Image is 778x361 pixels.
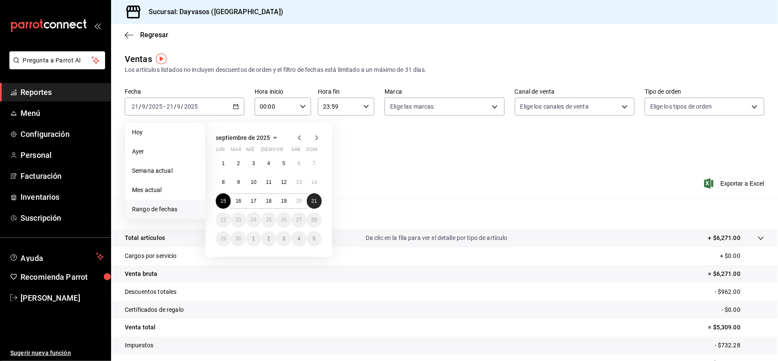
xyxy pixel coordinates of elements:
[216,212,231,228] button: 22 de septiembre de 2025
[291,193,306,209] button: 20 de septiembre de 2025
[281,217,287,223] abbr: 26 de septiembre de 2025
[645,89,764,95] label: Tipo de orden
[706,178,764,189] button: Exportar a Excel
[222,160,225,166] abbr: 1 de septiembre de 2025
[281,198,287,204] abbr: 19 de septiembre de 2025
[132,147,198,156] span: Ayer
[307,147,317,156] abbr: domingo
[21,86,104,98] span: Reportes
[125,287,176,296] p: Descuentos totales
[720,252,764,260] p: + $0.00
[164,103,165,110] span: -
[276,231,291,246] button: 3 de octubre de 2025
[21,128,104,140] span: Configuración
[261,231,276,246] button: 2 de octubre de 2025
[291,147,300,156] abbr: sábado
[142,7,283,17] h3: Sucursal: Dayvasos ([GEOGRAPHIC_DATA])
[94,22,101,29] button: open_drawer_menu
[307,212,322,228] button: 28 de septiembre de 2025
[311,198,317,204] abbr: 21 de septiembre de 2025
[515,89,634,95] label: Canal de venta
[216,193,231,209] button: 15 de septiembre de 2025
[125,53,152,65] div: Ventas
[390,102,434,111] span: Elige las marcas
[231,175,246,190] button: 9 de septiembre de 2025
[313,236,316,242] abbr: 5 de octubre de 2025
[237,160,240,166] abbr: 2 de septiembre de 2025
[246,212,261,228] button: 24 de septiembre de 2025
[125,89,244,95] label: Fecha
[276,147,283,156] abbr: viernes
[216,134,270,141] span: septiembre de 2025
[251,179,256,185] abbr: 10 de septiembre de 2025
[311,217,317,223] abbr: 28 de septiembre de 2025
[282,236,285,242] abbr: 3 de octubre de 2025
[385,89,504,95] label: Marca
[156,53,167,64] img: Tooltip marker
[181,103,184,110] span: /
[220,236,226,242] abbr: 29 de septiembre de 2025
[313,160,316,166] abbr: 7 de septiembre de 2025
[125,209,764,219] p: Resumen
[235,217,241,223] abbr: 23 de septiembre de 2025
[251,217,256,223] abbr: 24 de septiembre de 2025
[231,212,246,228] button: 23 de septiembre de 2025
[139,103,141,110] span: /
[246,147,254,156] abbr: miércoles
[146,103,148,110] span: /
[282,160,285,166] abbr: 5 de septiembre de 2025
[520,102,589,111] span: Elige los canales de venta
[276,175,291,190] button: 12 de septiembre de 2025
[125,234,165,243] p: Total artículos
[261,193,276,209] button: 18 de septiembre de 2025
[307,231,322,246] button: 5 de octubre de 2025
[21,252,93,262] span: Ayuda
[125,31,168,39] button: Regresar
[125,305,184,314] p: Certificados de regalo
[132,205,198,214] span: Rango de fechas
[131,103,139,110] input: --
[722,305,764,314] p: - $0.00
[166,103,174,110] input: --
[708,269,764,278] p: = $6,271.00
[21,107,104,119] span: Menú
[708,234,740,243] p: + $6,271.00
[255,89,311,95] label: Hora inicio
[125,323,156,332] p: Venta total
[266,179,271,185] abbr: 11 de septiembre de 2025
[21,292,104,304] span: [PERSON_NAME]
[132,128,198,137] span: Hoy
[21,149,104,161] span: Personal
[9,51,105,69] button: Pregunta a Parrot AI
[235,198,241,204] abbr: 16 de septiembre de 2025
[21,170,104,182] span: Facturación
[125,341,153,350] p: Impuestos
[261,156,276,171] button: 4 de septiembre de 2025
[252,160,255,166] abbr: 3 de septiembre de 2025
[246,175,261,190] button: 10 de septiembre de 2025
[132,166,198,175] span: Semana actual
[267,160,270,166] abbr: 4 de septiembre de 2025
[220,217,226,223] abbr: 22 de septiembre de 2025
[307,193,322,209] button: 21 de septiembre de 2025
[297,160,300,166] abbr: 6 de septiembre de 2025
[216,156,231,171] button: 1 de septiembre de 2025
[125,269,157,278] p: Venta bruta
[267,236,270,242] abbr: 2 de octubre de 2025
[21,271,104,283] span: Recomienda Parrot
[281,179,287,185] abbr: 12 de septiembre de 2025
[261,175,276,190] button: 11 de septiembre de 2025
[266,217,271,223] abbr: 25 de septiembre de 2025
[276,156,291,171] button: 5 de septiembre de 2025
[708,323,764,332] p: = $5,309.00
[296,198,302,204] abbr: 20 de septiembre de 2025
[222,179,225,185] abbr: 8 de septiembre de 2025
[216,133,280,143] button: septiembre de 2025
[246,231,261,246] button: 1 de octubre de 2025
[10,349,104,358] span: Sugerir nueva función
[216,231,231,246] button: 29 de septiembre de 2025
[231,147,241,156] abbr: martes
[220,198,226,204] abbr: 15 de septiembre de 2025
